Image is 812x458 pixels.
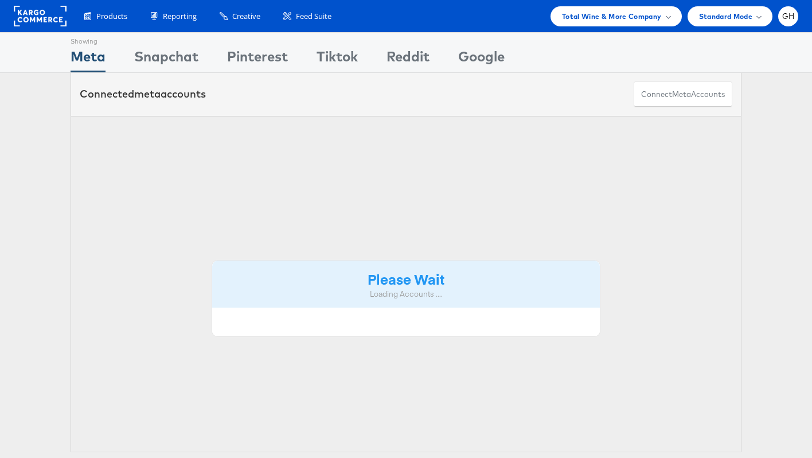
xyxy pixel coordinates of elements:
[782,13,795,20] span: GH
[317,46,358,72] div: Tiktok
[562,10,662,22] span: Total Wine & More Company
[96,11,127,22] span: Products
[296,11,331,22] span: Feed Suite
[134,46,198,72] div: Snapchat
[134,87,161,100] span: meta
[699,10,752,22] span: Standard Mode
[80,87,206,102] div: Connected accounts
[458,46,505,72] div: Google
[387,46,430,72] div: Reddit
[672,89,691,100] span: meta
[232,11,260,22] span: Creative
[227,46,288,72] div: Pinterest
[634,81,732,107] button: ConnectmetaAccounts
[71,33,106,46] div: Showing
[221,289,591,300] div: Loading Accounts ....
[368,269,444,288] strong: Please Wait
[71,46,106,72] div: Meta
[163,11,197,22] span: Reporting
